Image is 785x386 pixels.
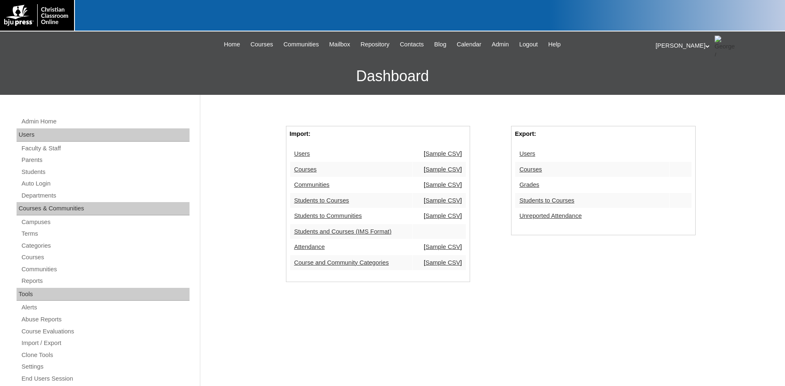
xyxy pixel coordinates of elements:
a: Repository [356,40,394,49]
a: Auto Login [21,179,190,189]
a: Departments [21,191,190,201]
a: Parents [21,155,190,165]
span: Repository [360,40,389,49]
img: George / Distance Learning Online Staff [715,36,735,56]
a: Students to Communities [294,212,362,219]
a: Students [21,167,190,177]
a: Import / Export [21,338,190,348]
span: Contacts [400,40,424,49]
a: Logout [515,40,542,49]
a: Home [220,40,244,49]
a: Sample CSV [425,181,460,188]
span: Blog [434,40,446,49]
a: Admin Home [21,116,190,127]
a: Unreported Attendance [519,212,582,219]
td: [ ] [413,146,466,162]
a: Communities [21,264,190,275]
a: Grades [519,181,539,188]
a: Course Evaluations [21,326,190,337]
a: Users [294,150,310,157]
a: Sample CSV [425,150,460,157]
td: [ ] [413,208,466,224]
a: Reports [21,276,190,286]
div: Courses & Communities [17,202,190,215]
strong: Import: [290,130,310,137]
td: [ ] [413,239,466,255]
a: Sample CSV [425,197,460,204]
a: Sample CSV [425,212,460,219]
a: Course and Community Categories [294,259,389,266]
div: [PERSON_NAME] [655,36,777,56]
a: Mailbox [325,40,355,49]
a: Courses [294,166,317,173]
a: Terms [21,229,190,239]
td: [ ] [413,177,466,193]
a: Users [519,150,535,157]
a: Campuses [21,217,190,227]
img: logo-white.png [4,4,70,27]
a: Alerts [21,302,190,313]
span: Communities [283,40,319,49]
span: Admin [492,40,509,49]
td: [ ] [413,162,466,177]
a: Abuse Reports [21,314,190,325]
a: End Users Session [21,374,190,384]
a: Students to Courses [519,197,574,204]
span: Logout [519,40,538,49]
strong: Export: [515,130,536,137]
a: Courses [246,40,277,49]
a: Communities [279,40,323,49]
span: Courses [250,40,273,49]
h3: Dashboard [4,58,781,95]
span: Calendar [457,40,481,49]
span: Mailbox [329,40,350,49]
div: Tools [17,288,190,301]
a: Calendar [453,40,485,49]
a: Contacts [396,40,428,49]
a: Courses [519,166,542,173]
a: Students to Courses [294,197,349,204]
td: [ ] [413,193,466,208]
a: Faculty & Staff [21,143,190,154]
a: Sample CSV [425,259,460,266]
span: Home [224,40,240,49]
a: Courses [21,252,190,263]
div: Users [17,128,190,142]
a: Categories [21,241,190,251]
a: Blog [430,40,450,49]
a: Students and Courses (IMS Format) [294,228,391,235]
a: Help [544,40,565,49]
a: Communities [294,181,330,188]
td: [ ] [413,255,466,270]
a: Admin [487,40,513,49]
a: Sample CSV [425,166,460,173]
a: Attendance [294,244,325,250]
span: Help [548,40,561,49]
a: Sample CSV [425,244,460,250]
a: Clone Tools [21,350,190,360]
a: Settings [21,362,190,372]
